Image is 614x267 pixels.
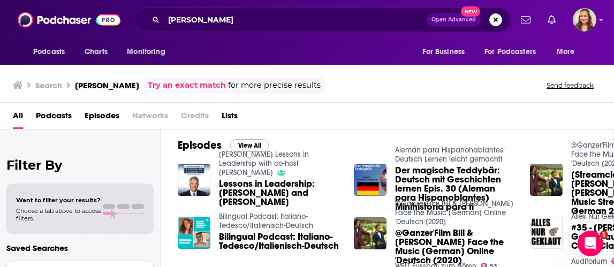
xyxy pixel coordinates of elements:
[431,17,476,22] span: Open Advanced
[132,107,168,129] span: Networks
[395,228,517,265] span: @Ganzer'Film Bill & [PERSON_NAME] Face the Music [German] Online 'Deutsch (2020)
[178,139,269,152] a: EpisodesView All
[178,217,210,249] img: Bilingual Podcast: Italiano-Tedesco/Italienisch-Deutsch
[6,157,154,173] h2: Filter By
[6,243,154,253] p: Saved Searches
[415,42,478,62] button: open menu
[219,179,341,207] span: Lessons in Leadership: [PERSON_NAME] and [PERSON_NAME]
[219,179,341,207] a: Lessons in Leadership: Amy Vazquez and Ted Deutsch
[228,79,321,91] span: for more precise results
[573,8,596,32] span: Logged in as adriana.guzman
[219,212,313,230] a: Bilingual Podcast: Italiano-Tedesco/Italienisch-Deutsch
[395,228,517,265] a: @Ganzer'Film Bill & Ted Face the Music [German] Online 'Deutsch (2020)
[578,231,603,256] iframe: Intercom live chat
[16,207,101,222] span: Choose a tab above to access filters.
[75,80,139,90] h3: [PERSON_NAME]
[530,164,563,196] img: [Streamcloud] Bill & Ted Face the Music Stream Deutsch German 2020
[484,44,536,59] span: For Podcasters
[543,11,560,29] a: Show notifications dropdown
[549,42,588,62] button: open menu
[26,42,79,62] button: open menu
[78,42,114,62] a: Charts
[178,164,210,196] img: Lessons in Leadership: Amy Vazquez and Ted Deutsch
[16,196,101,204] span: Want to filter your results?
[571,257,607,266] a: Auditorium
[557,44,575,59] span: More
[35,80,62,90] h3: Search
[477,42,551,62] button: open menu
[134,7,511,32] div: Search podcasts, credits, & more...
[36,107,72,129] a: Podcasts
[354,164,386,196] img: Der magische Teddybär: Deutsch mit Geschichten lernen Epis. 30 (Aleman para Hispanoblantes) Minih...
[164,11,427,28] input: Search podcasts, credits, & more...
[85,107,119,129] a: Episodes
[395,166,517,211] a: Der magische Teddybär: Deutsch mit Geschichten lernen Epis. 30 (Aleman para Hispanoblantes) Minih...
[517,11,535,29] a: Show notifications dropdown
[573,8,596,32] button: Show profile menu
[573,8,596,32] img: User Profile
[395,199,513,226] a: @Ganzer'Film Bill & Ted Face the Music [German] Online 'Deutsch (2020)
[222,107,238,129] a: Lists
[148,79,226,91] a: Try an exact match
[543,81,597,90] button: Send feedback
[230,139,269,152] button: View All
[530,217,563,249] img: #35 - Ted Bundy vor Gericht auf Deutsch - True Crime Classics
[461,6,480,17] span: New
[395,146,505,164] a: Alemán para Hispanohablantes: Deutsch Lernen leicht gemacht!
[354,217,386,250] img: @Ganzer'Film Bill & Ted Face the Music [German] Online 'Deutsch (2020)
[427,13,481,26] button: Open AdvancedNew
[18,10,120,30] img: Podchaser - Follow, Share and Rate Podcasts
[33,44,65,59] span: Podcasts
[13,107,23,129] a: All
[219,232,341,250] a: Bilingual Podcast: Italiano-Tedesco/Italienisch-Deutsch
[85,44,108,59] span: Charts
[178,139,222,152] h2: Episodes
[181,107,209,129] span: Credits
[600,231,608,239] span: 1
[119,42,179,62] button: open menu
[219,150,309,177] a: Steve Adubato's Lessons In Leadership with co-host Mary Gamba
[127,44,165,59] span: Monitoring
[422,44,465,59] span: For Business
